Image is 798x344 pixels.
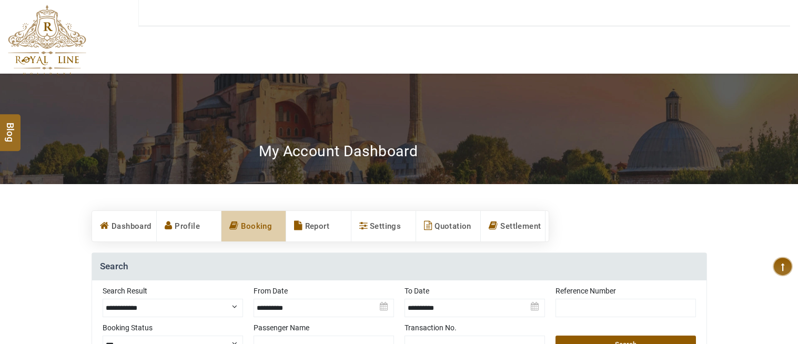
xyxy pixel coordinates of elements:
[92,211,156,241] a: Dashboard
[103,322,243,333] label: Booking Status
[259,142,418,160] h2: My Account Dashboard
[416,211,480,241] a: Quotation
[157,211,221,241] a: Profile
[221,211,286,241] a: Booking
[481,211,545,241] a: Settlement
[103,286,243,296] label: Search Result
[92,253,706,280] h4: Search
[254,322,394,333] label: Passenger Name
[405,322,545,333] label: Transaction No.
[286,211,350,241] a: Report
[254,286,394,296] label: From Date
[405,286,545,296] label: To Date
[351,211,416,241] a: Settings
[4,123,17,131] span: Blog
[555,286,696,296] label: Reference Number
[8,5,86,76] img: The Royal Line Holidays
